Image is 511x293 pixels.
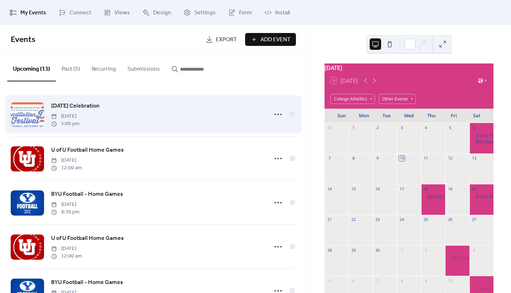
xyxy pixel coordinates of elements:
button: Upcoming (13) [7,54,56,81]
button: Recurring [86,54,122,81]
div: Sat [465,109,488,123]
div: 9 [375,156,380,161]
a: BYU Football - Home Games [51,190,123,199]
div: 10 [399,156,404,161]
span: Install [275,9,290,17]
div: BYU Football - Home Games [445,255,469,261]
span: U of U Football Home Games [51,146,124,155]
a: Export [200,33,242,46]
div: 13 [472,156,477,161]
div: 4 [423,125,429,131]
div: 17 [399,186,404,192]
div: U of U Football Home Games [469,286,493,292]
div: 11 [423,156,429,161]
div: 29 [351,247,356,253]
button: Add Event [245,33,296,46]
span: Add Event [261,36,291,44]
div: 3 [399,125,404,131]
span: [DATE] [51,157,82,164]
div: 30 [375,247,380,253]
div: 15 [351,186,356,192]
div: 12 [447,156,453,161]
div: 11 [472,278,477,283]
span: [DATE] [51,245,82,252]
div: BYU Football - Home Games [469,139,493,145]
span: Design [153,9,171,17]
div: 20 [472,186,477,192]
span: 12:00 am [51,252,82,260]
span: BYU Football - Home Games [51,190,123,199]
div: 9 [423,278,429,283]
a: U of U Football Home Games [51,234,124,243]
div: 22 [351,217,356,222]
div: 23 [375,217,380,222]
div: 19 [447,186,453,192]
div: 4 [472,247,477,253]
a: Install [259,3,295,22]
span: Events [11,32,35,48]
a: Form [223,3,257,22]
div: Tue [375,109,398,123]
div: 8 [399,278,404,283]
span: [DATE] [51,201,79,208]
span: Export [216,36,237,44]
div: 31 [327,125,332,131]
div: 3 [447,247,453,253]
div: 6 [351,278,356,283]
a: Settings [178,3,221,22]
span: My Events [20,9,46,17]
div: Wed [398,109,420,123]
div: 5 [447,125,453,131]
div: 25 [423,217,429,222]
a: BYU Football - Home Games [51,278,123,287]
span: Connect [69,9,91,17]
div: 6 [472,125,477,131]
div: 1 [351,125,356,131]
div: 5 [327,278,332,283]
a: Views [98,3,135,22]
span: Settings [194,9,216,17]
a: U of U Football Home Games [51,146,124,155]
div: 8 [351,156,356,161]
div: 14 [327,186,332,192]
div: Constitution Day Celebration [421,194,445,200]
div: Sun [330,109,353,123]
span: 12:00 am [51,164,82,172]
button: Past (5) [56,54,86,81]
div: 18 [423,186,429,192]
a: Design [137,3,176,22]
div: 21 [327,217,332,222]
div: Fri [443,109,465,123]
div: 2 [423,247,429,253]
div: 26 [447,217,453,222]
div: Thu [420,109,443,123]
span: 8:30 pm [51,208,79,216]
span: BYU Football - Home Games [51,278,123,287]
span: [DATE] [51,113,79,120]
span: U of U Football Home Games [51,234,124,243]
div: 2 [375,125,380,131]
div: U of U Football Home Games [469,194,493,200]
div: U of U Football Home Games [469,133,493,139]
button: Submissions [122,54,166,81]
div: 28 [327,247,332,253]
div: 27 [472,217,477,222]
div: 10 [447,278,453,283]
a: My Events [4,3,52,22]
div: [DATE] Celebration [428,194,466,200]
div: 16 [375,186,380,192]
span: [DATE] Celebration [51,102,99,110]
a: [DATE] Celebration [51,101,99,111]
div: Mon [353,109,375,123]
div: 24 [399,217,404,222]
div: 1 [399,247,404,253]
span: Views [115,9,130,17]
div: 7 [327,156,332,161]
span: 5:00 pm [51,120,79,128]
span: Form [239,9,252,17]
div: [DATE] [325,63,493,72]
div: 7 [375,278,380,283]
a: Connect [53,3,97,22]
div: BYU Football - Home Games [452,255,508,261]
